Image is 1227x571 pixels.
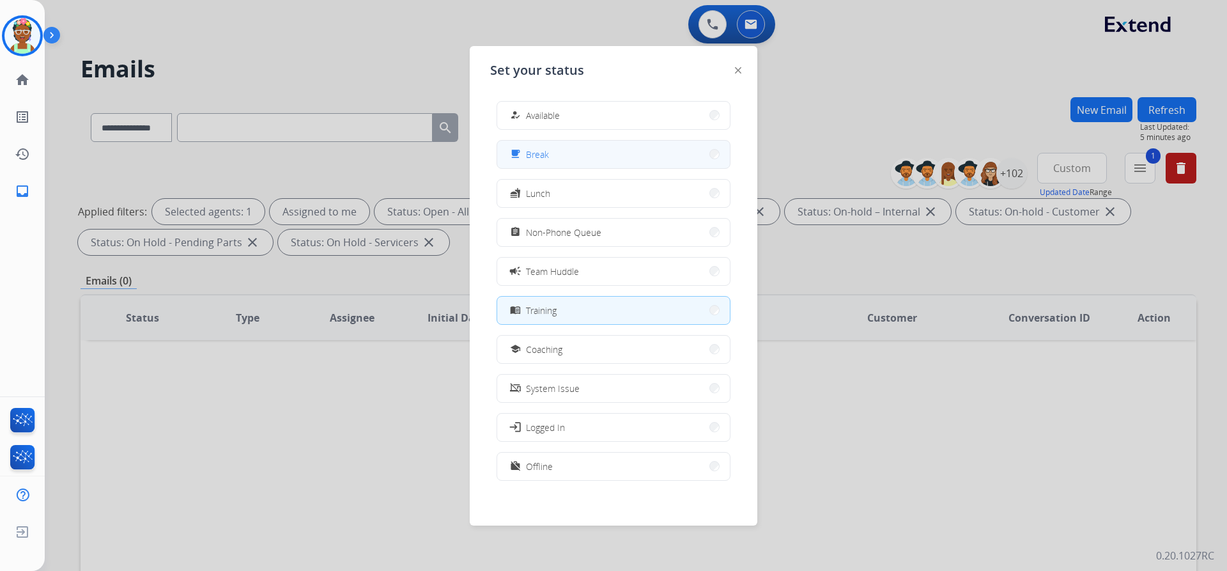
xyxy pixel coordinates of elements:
[510,188,521,199] mat-icon: fastfood
[497,141,730,168] button: Break
[510,383,521,394] mat-icon: phonelink_off
[510,344,521,355] mat-icon: school
[526,265,579,278] span: Team Huddle
[526,343,562,356] span: Coaching
[526,109,560,122] span: Available
[15,72,30,88] mat-icon: home
[15,109,30,125] mat-icon: list_alt
[510,461,521,472] mat-icon: work_off
[497,414,730,441] button: Logged In
[497,180,730,207] button: Lunch
[497,219,730,246] button: Non-Phone Queue
[509,265,521,278] mat-icon: campaign
[526,460,553,473] span: Offline
[15,184,30,199] mat-icon: inbox
[497,297,730,324] button: Training
[526,226,601,239] span: Non-Phone Queue
[510,227,521,238] mat-icon: assignment
[497,336,730,363] button: Coaching
[497,375,730,402] button: System Issue
[509,421,521,434] mat-icon: login
[497,102,730,129] button: Available
[4,18,40,54] img: avatar
[510,305,521,316] mat-icon: menu_book
[490,61,584,79] span: Set your status
[526,148,549,161] span: Break
[1156,548,1214,563] p: 0.20.1027RC
[526,382,580,395] span: System Issue
[497,453,730,480] button: Offline
[510,110,521,121] mat-icon: how_to_reg
[526,304,557,317] span: Training
[510,149,521,160] mat-icon: free_breakfast
[15,146,30,162] mat-icon: history
[526,187,550,200] span: Lunch
[497,258,730,285] button: Team Huddle
[735,67,741,74] img: close-button
[526,421,565,434] span: Logged In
